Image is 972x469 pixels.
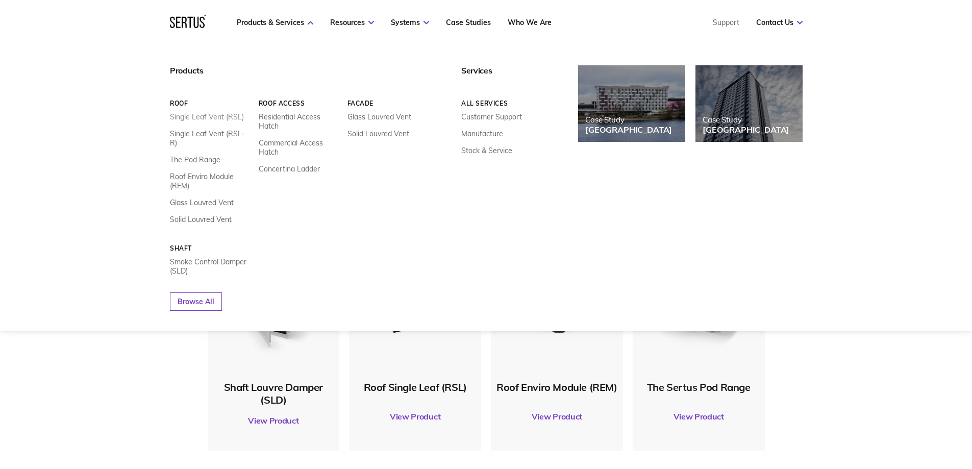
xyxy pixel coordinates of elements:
[391,18,429,27] a: Systems
[170,292,222,311] a: Browse All
[170,215,232,224] a: Solid Louvred Vent
[354,402,476,431] a: View Product
[638,402,760,431] a: View Product
[170,65,428,86] div: Products
[508,18,552,27] a: Who We Are
[578,65,685,142] a: Case Study[GEOGRAPHIC_DATA]
[756,18,803,27] a: Contact Us
[446,18,491,27] a: Case Studies
[258,164,319,174] a: Concertina Ladder
[703,115,789,125] div: Case Study
[461,65,547,86] div: Services
[170,155,220,164] a: The Pod Range
[258,100,339,107] a: Roof Access
[213,406,335,435] a: View Product
[461,146,512,155] a: Stock & Service
[347,129,409,138] a: Solid Louvred Vent
[585,125,672,135] div: [GEOGRAPHIC_DATA]
[170,257,251,276] a: Smoke Control Damper (SLD)
[170,244,251,252] a: Shaft
[461,112,522,121] a: Customer Support
[496,402,618,431] a: View Product
[170,172,251,190] a: Roof Enviro Module (REM)
[638,381,760,393] div: The Sertus Pod Range
[585,115,672,125] div: Case Study
[713,18,739,27] a: Support
[258,112,339,131] a: Residential Access Hatch
[213,381,335,406] div: Shaft Louvre Damper (SLD)
[347,112,411,121] a: Glass Louvred Vent
[703,125,789,135] div: [GEOGRAPHIC_DATA]
[170,112,244,121] a: Single Leaf Vent (RSL)
[695,65,803,142] a: Case Study[GEOGRAPHIC_DATA]
[347,100,428,107] a: Facade
[330,18,374,27] a: Resources
[237,18,313,27] a: Products & Services
[170,129,251,147] a: Single Leaf Vent (RSL-R)
[170,198,234,207] a: Glass Louvred Vent
[461,129,503,138] a: Manufacture
[496,381,618,393] div: Roof Enviro Module (REM)
[258,138,339,157] a: Commercial Access Hatch
[461,100,547,107] a: All services
[170,100,251,107] a: Roof
[354,381,476,393] div: Roof Single Leaf (RSL)
[788,351,972,469] iframe: Chat Widget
